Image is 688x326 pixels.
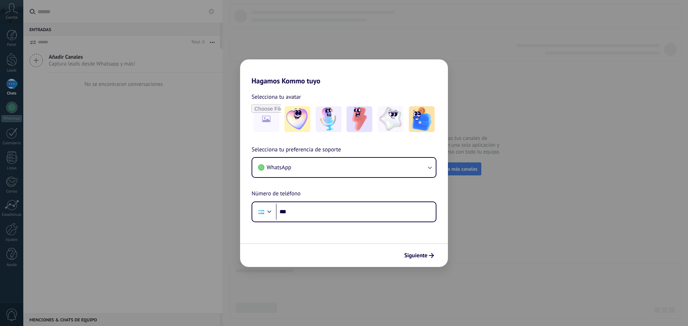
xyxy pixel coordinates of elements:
img: -3.jpeg [347,106,372,132]
h2: Hagamos Kommo tuyo [240,59,448,85]
span: WhatsApp [267,164,291,171]
img: -1.jpeg [285,106,310,132]
img: -4.jpeg [378,106,403,132]
div: Argentina: + 54 [254,204,268,219]
span: Selecciona tu avatar [252,92,301,102]
button: Siguiente [401,249,437,262]
button: WhatsApp [252,158,436,177]
span: Número de teléfono [252,189,301,199]
span: Selecciona tu preferencia de soporte [252,145,341,155]
img: -5.jpeg [409,106,435,132]
span: Siguiente [404,253,427,258]
img: -2.jpeg [316,106,341,132]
